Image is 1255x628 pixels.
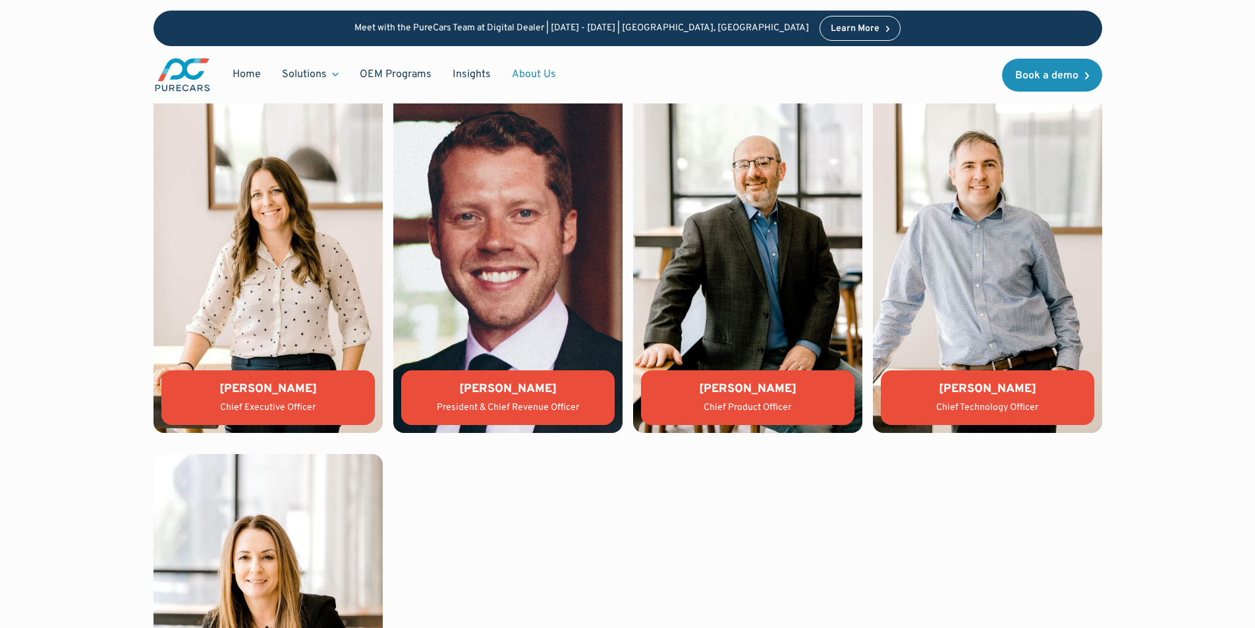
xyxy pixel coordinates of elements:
[891,401,1084,414] div: Chief Technology Officer
[633,89,862,433] img: Matthew Groner
[349,62,442,87] a: OEM Programs
[271,62,349,87] div: Solutions
[412,381,604,397] div: [PERSON_NAME]
[1002,59,1102,92] a: Book a demo
[412,401,604,414] div: President & Chief Revenue Officer
[354,23,809,34] p: Meet with the PureCars Team at Digital Dealer | [DATE] - [DATE] | [GEOGRAPHIC_DATA], [GEOGRAPHIC_...
[442,62,501,87] a: Insights
[652,381,844,397] div: [PERSON_NAME]
[1015,71,1078,81] div: Book a demo
[153,57,211,93] a: main
[172,401,364,414] div: Chief Executive Officer
[501,62,567,87] a: About Us
[393,89,623,433] img: Jason Wiley
[153,57,211,93] img: purecars logo
[652,401,844,414] div: Chief Product Officer
[222,62,271,87] a: Home
[172,381,364,397] div: [PERSON_NAME]
[831,24,879,34] div: Learn More
[153,89,383,433] img: Lauren Donalson
[891,381,1084,397] div: [PERSON_NAME]
[282,67,327,82] div: Solutions
[820,16,901,41] a: Learn More
[873,89,1102,433] img: Tony Compton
